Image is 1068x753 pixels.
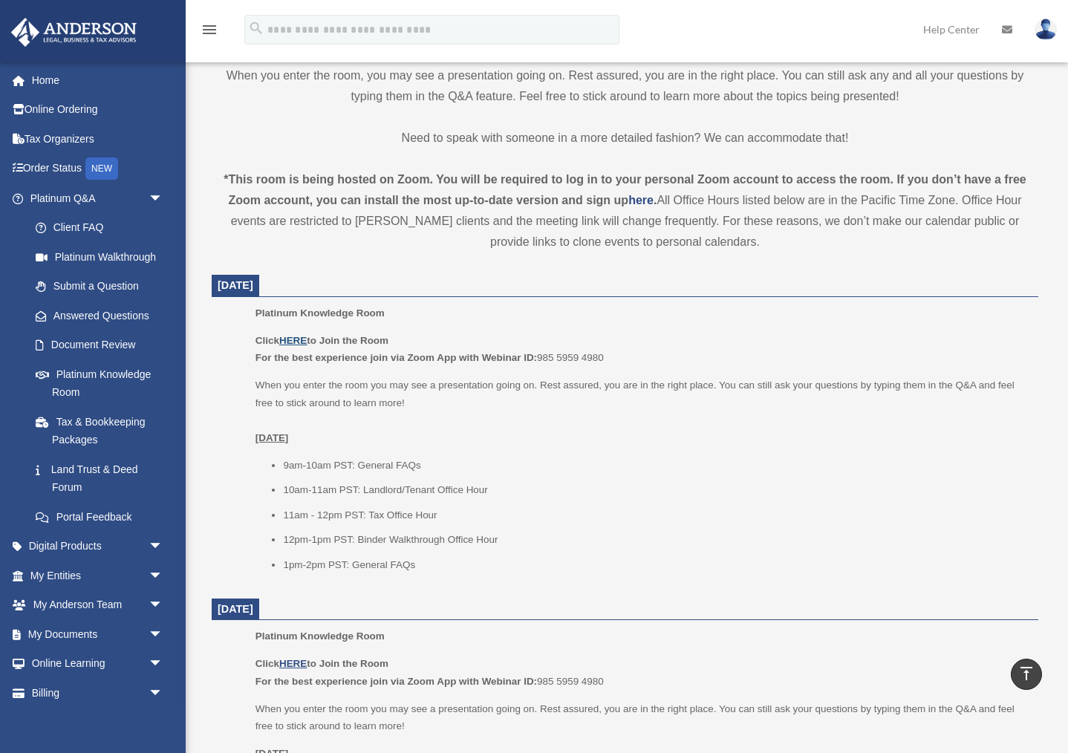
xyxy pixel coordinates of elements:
u: [DATE] [255,432,289,443]
a: My Documentsarrow_drop_down [10,619,186,649]
b: For the best experience join via Zoom App with Webinar ID: [255,676,537,687]
a: HERE [279,335,307,346]
a: Answered Questions [21,301,186,330]
a: Digital Productsarrow_drop_down [10,532,186,561]
strong: . [654,194,657,206]
span: arrow_drop_down [149,678,178,708]
p: 985 5959 4980 [255,332,1028,367]
li: 10am-11am PST: Landlord/Tenant Office Hour [283,481,1028,499]
span: arrow_drop_down [149,532,178,562]
i: vertical_align_top [1017,665,1035,682]
a: My Entitiesarrow_drop_down [10,561,186,590]
span: Platinum Knowledge Room [255,630,385,642]
span: arrow_drop_down [149,561,178,591]
b: Click to Join the Room [255,658,388,669]
span: Platinum Knowledge Room [255,307,385,319]
p: When you enter the room you may see a presentation going on. Rest assured, you are in the right p... [255,700,1028,735]
span: arrow_drop_down [149,183,178,214]
b: Click to Join the Room [255,335,388,346]
a: Platinum Knowledge Room [21,359,178,407]
i: search [248,20,264,36]
a: Order StatusNEW [10,154,186,184]
li: 12pm-1pm PST: Binder Walkthrough Office Hour [283,531,1028,549]
a: Tax Organizers [10,124,186,154]
a: Portal Feedback [21,502,186,532]
a: here [628,194,654,206]
a: HERE [279,658,307,669]
div: All Office Hours listed below are in the Pacific Time Zone. Office Hour events are restricted to ... [212,169,1038,252]
p: Need to speak with someone in a more detailed fashion? We can accommodate that! [212,128,1038,149]
strong: *This room is being hosted on Zoom. You will be required to log in to your personal Zoom account ... [224,173,1026,206]
a: vertical_align_top [1011,659,1042,690]
a: Online Ordering [10,95,186,125]
a: Platinum Walkthrough [21,242,186,272]
img: Anderson Advisors Platinum Portal [7,18,141,47]
a: menu [201,26,218,39]
p: 985 5959 4980 [255,655,1028,690]
a: Platinum Q&Aarrow_drop_down [10,183,186,213]
a: Submit a Question [21,272,186,301]
p: When you enter the room you may see a presentation going on. Rest assured, you are in the right p... [255,376,1028,446]
span: arrow_drop_down [149,649,178,679]
i: menu [201,21,218,39]
b: For the best experience join via Zoom App with Webinar ID: [255,352,537,363]
a: Billingarrow_drop_down [10,678,186,708]
a: Client FAQ [21,213,186,243]
a: Home [10,65,186,95]
span: arrow_drop_down [149,619,178,650]
a: Online Learningarrow_drop_down [10,649,186,679]
span: [DATE] [218,279,253,291]
li: 11am - 12pm PST: Tax Office Hour [283,506,1028,524]
a: Tax & Bookkeeping Packages [21,407,186,454]
div: NEW [85,157,118,180]
a: Land Trust & Deed Forum [21,454,186,502]
span: arrow_drop_down [149,590,178,621]
li: 1pm-2pm PST: General FAQs [283,556,1028,574]
li: 9am-10am PST: General FAQs [283,457,1028,475]
span: [DATE] [218,603,253,615]
a: My Anderson Teamarrow_drop_down [10,590,186,620]
p: When you enter the room, you may see a presentation going on. Rest assured, you are in the right ... [212,65,1038,107]
a: Document Review [21,330,186,360]
img: User Pic [1035,19,1057,40]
